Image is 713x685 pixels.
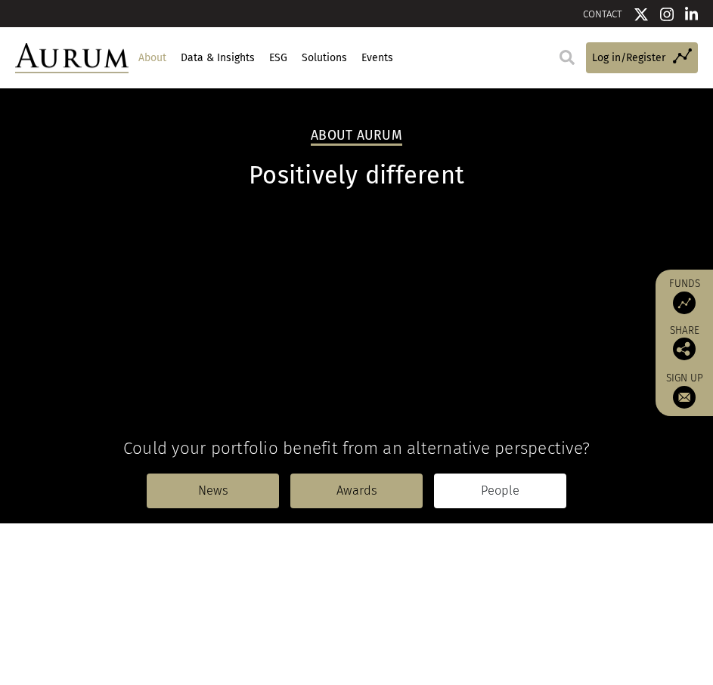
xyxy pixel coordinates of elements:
[178,45,256,71] a: Data & Insights
[583,8,622,20] a: CONTACT
[560,50,575,65] img: search.svg
[663,326,705,360] div: Share
[15,438,698,458] h4: Could your portfolio benefit from an alternative perspective?
[673,292,696,314] img: Access Funds
[15,161,698,190] h1: Positively different
[685,7,699,22] img: Linkedin icon
[586,42,698,73] a: Log in/Register
[147,474,279,508] a: News
[434,474,566,508] a: People
[311,128,402,146] h2: About Aurum
[673,386,696,409] img: Sign up to our newsletter
[592,50,665,66] span: Log in/Register
[673,338,696,360] img: Share this post
[267,45,289,71] a: ESG
[290,474,423,508] a: Awards
[663,277,705,314] a: Funds
[359,45,395,71] a: Events
[299,45,349,71] a: Solutions
[634,7,649,22] img: Twitter icon
[663,372,705,409] a: Sign up
[660,7,674,22] img: Instagram icon
[15,43,129,74] img: Aurum
[136,45,168,71] a: About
